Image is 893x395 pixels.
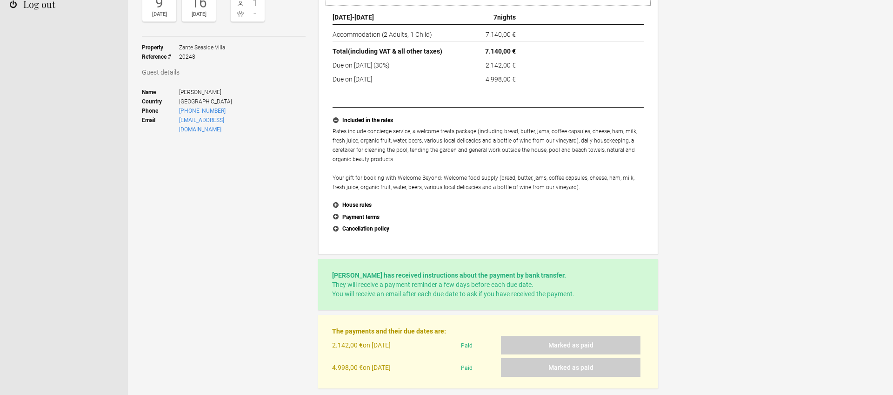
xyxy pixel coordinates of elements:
[179,117,224,133] a: [EMAIL_ADDRESS][DOMAIN_NAME]
[179,52,225,61] span: 20248
[142,52,179,61] strong: Reference #
[493,14,497,21] span: 7
[332,336,457,358] div: on [DATE]
[486,75,516,83] flynt-currency: 4.998,00 €
[333,25,457,42] td: Accommodation (2 Adults, 1 Child)
[501,358,640,377] button: Marked as paid
[179,97,265,106] span: [GEOGRAPHIC_DATA]
[142,106,179,116] strong: Phone
[333,58,457,72] td: Due on [DATE] (30%)
[332,271,644,299] p: They will receive a payment reminder a few days before each due date. You will receive an email a...
[179,88,265,97] span: [PERSON_NAME]
[248,9,263,18] span: -
[332,272,566,279] strong: [PERSON_NAME] has received instructions about the payment by bank transfer.
[333,223,644,235] button: Cancellation policy
[333,10,457,25] th: -
[348,48,442,55] span: (including VAT & all other taxes)
[333,42,457,59] th: Total
[332,341,363,349] flynt-currency: 2.142,00 €
[486,31,516,38] flynt-currency: 7.140,00 €
[184,10,213,19] div: [DATE]
[179,108,226,114] a: [PHONE_NUMBER]
[457,358,501,377] div: Paid
[457,336,501,358] div: Paid
[332,358,457,377] div: on [DATE]
[486,61,516,69] flynt-currency: 2.142,00 €
[145,10,174,19] div: [DATE]
[485,48,516,55] flynt-currency: 7.140,00 €
[354,14,374,21] span: [DATE]
[333,115,644,127] button: Included in the rates
[332,364,363,371] flynt-currency: 4.998,00 €
[142,88,179,97] strong: Name
[333,72,457,84] td: Due on [DATE]
[179,43,225,52] span: Zante Seaside Villa
[142,68,306,77] h3: Guest details
[501,336,640,354] button: Marked as paid
[142,97,179,106] strong: Country
[333,199,644,211] button: House rules
[333,127,644,192] p: Rates include concierge service, a welcome treats package (including bread, butter, jams, coffee ...
[457,10,520,25] th: nights
[142,43,179,52] strong: Property
[142,116,179,134] strong: Email
[333,211,644,224] button: Payment terms
[333,14,352,21] span: [DATE]
[332,327,446,335] strong: The payments and their due dates are:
